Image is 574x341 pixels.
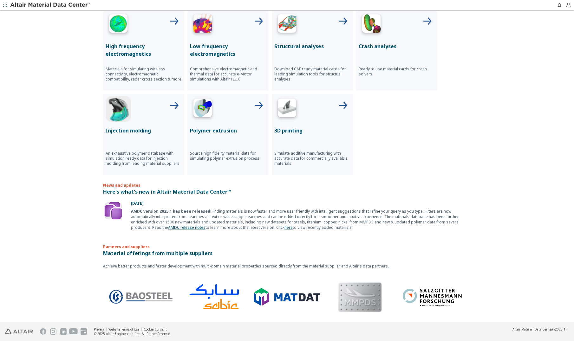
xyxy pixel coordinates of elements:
[10,2,91,8] img: Altair Material Data Center
[5,329,33,334] img: Altair Engineering
[464,275,531,319] img: Logo - CAMPUS
[274,96,300,122] img: 3D Printing Icon
[100,289,166,305] img: Logo - BaoSteel
[284,225,293,230] a: here
[131,209,212,214] b: AMDC version 2025.1 has been released!
[274,42,350,50] p: Structural analyses
[131,209,471,230] div: Finding materials is now faster and more user friendly with intelligent suggestions that refine y...
[106,42,182,58] p: High frequency electromagnetics
[131,201,471,206] p: [DATE]
[94,331,171,336] div: © 2025 Altair Engineering, Inc. All Rights Reserved.
[391,284,458,310] img: Logo - Salzgitter
[274,127,350,134] p: 3D printing
[103,201,123,221] img: Update Icon Software
[187,10,269,91] button: Low Frequency IconLow frequency electromagneticsComprehensive electromagnetic and thermal data fo...
[106,151,182,166] p: An exhaustive polymer database with simulation ready data for injection molding from leading mate...
[190,96,215,122] img: Polymer Extrusion Icon
[106,96,131,122] img: Injection Molding Icon
[187,94,269,175] button: Polymer Extrusion IconPolymer extrusionSource high fidelity material data for simulating polymer ...
[190,42,266,58] p: Low frequency electromagnetics
[356,10,437,91] button: Crash Analyses IconCrash analysesReady to use material cards for crash solvers
[106,127,182,134] p: Injection molding
[245,288,312,306] img: Logo - MatDat
[274,67,350,82] p: Download CAE ready material cards for leading simulation tools for structual analyses
[272,94,353,175] button: 3D Printing Icon3D printingSimulate additive manufacturing with accurate data for commercially av...
[272,10,353,91] button: Structural Analyses IconStructural analysesDownload CAE ready material cards for leading simulati...
[274,12,300,37] img: Structural Analyses Icon
[103,188,471,196] p: Here's what's new in Altair Material Data Center™
[106,67,182,82] p: Materials for simulating wireless connectivity, electromagnetic compatibility, radar cross sectio...
[106,12,131,37] img: High Frequency Icon
[173,276,239,318] img: Logo - Sabic
[512,327,552,331] span: Altair Material Data Center
[512,327,566,331] div: (v2025.1)
[103,94,184,175] button: Injection Molding IconInjection moldingAn exhaustive polymer database with simulation ready data ...
[274,151,350,166] p: Simulate additive manufacturing with accurate data for commercially available materials
[103,183,471,188] p: News and updates
[168,225,205,230] a: AMDC release notes
[359,12,384,37] img: Crash Analyses Icon
[359,42,435,50] p: Crash analyses
[190,67,266,82] p: Comprehensive electromagnetic and thermal data for accurate e-Motor simulations with Altair FLUX
[144,327,167,331] a: Cookie Consent
[103,263,471,269] p: Achieve better products and faster development with multi-domain material properties sourced dire...
[103,249,471,257] p: Material offerings from multiple suppliers
[108,327,139,331] a: Website Terms of Use
[94,327,104,331] a: Privacy
[318,274,385,320] img: MMPDS Logo
[190,12,215,37] img: Low Frequency Icon
[190,151,266,161] p: Source high fidelity material data for simulating polymer extrusion process
[103,234,471,249] p: Partners and suppliers
[103,10,184,91] button: High Frequency IconHigh frequency electromagneticsMaterials for simulating wireless connectivity,...
[359,67,435,77] p: Ready to use material cards for crash solvers
[190,127,266,134] p: Polymer extrusion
